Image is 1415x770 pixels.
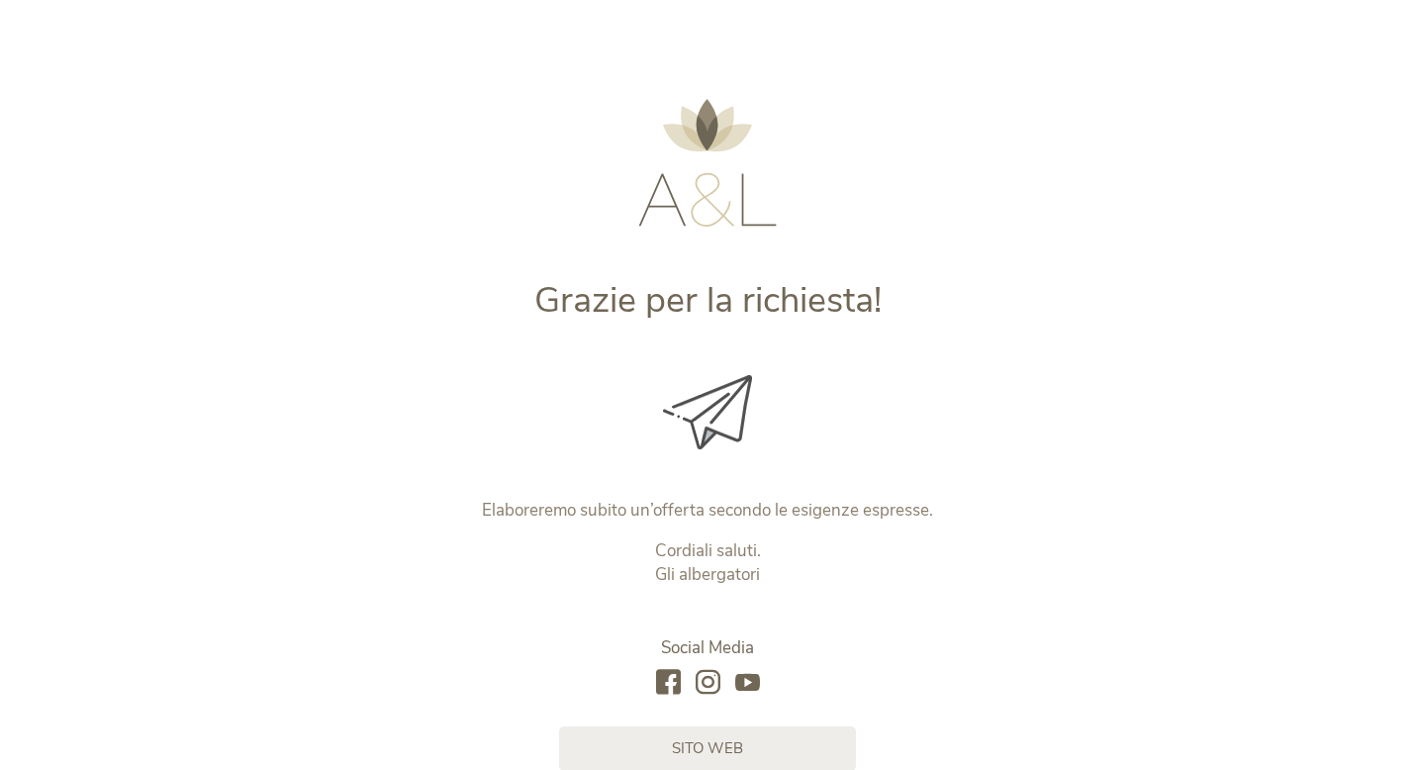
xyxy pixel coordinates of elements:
span: sito web [672,738,743,759]
a: youtube [735,670,760,697]
p: Cordiali saluti. Gli albergatori [295,539,1121,587]
span: Social Media [661,636,754,659]
img: Grazie per la richiesta! [663,375,752,449]
p: Elaboreremo subito un’offerta secondo le esigenze espresse. [295,499,1121,523]
span: Grazie per la richiesta! [534,276,882,325]
img: AMONTI & LUNARIS Wellnessresort [638,99,777,227]
a: facebook [656,670,681,697]
a: instagram [696,670,720,697]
